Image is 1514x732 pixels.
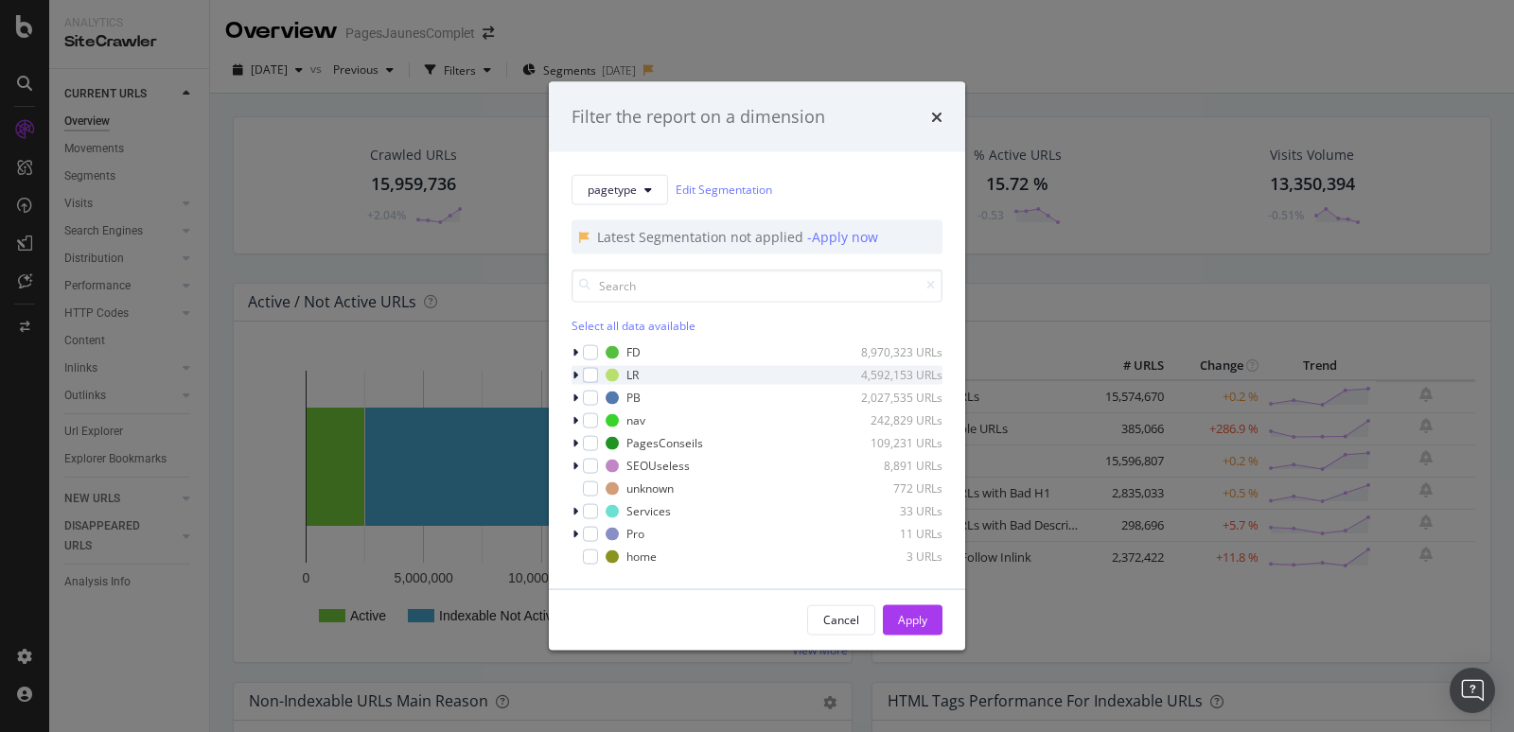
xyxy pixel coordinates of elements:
div: 109,231 URLs [850,435,942,451]
input: Search [572,269,942,302]
div: 11 URLs [850,526,942,542]
div: LR [626,367,639,383]
div: Open Intercom Messenger [1450,668,1495,713]
div: 8,891 URLs [850,458,942,474]
div: unknown [626,480,674,497]
button: pagetype [572,174,668,204]
a: Edit Segmentation [676,180,772,200]
button: Cancel [807,604,875,635]
div: Apply [898,612,927,628]
div: PB [626,390,641,406]
div: 8,970,323 URLs [850,344,942,360]
div: home [626,549,657,565]
div: 242,829 URLs [850,412,942,428]
span: pagetype [588,182,637,198]
div: FD [626,344,641,360]
div: Latest Segmentation not applied [597,227,807,246]
div: modal [549,82,965,651]
div: 2,027,535 URLs [850,390,942,406]
div: Services [626,503,671,519]
div: Pro [626,526,644,542]
button: Apply [883,604,942,635]
div: SEOUseless [626,458,690,474]
div: 3 URLs [850,549,942,565]
div: Filter the report on a dimension [572,105,825,130]
div: Cancel [823,612,859,628]
div: PagesConseils [626,435,703,451]
div: 4,592,153 URLs [850,367,942,383]
div: Select all data available [572,317,942,333]
div: times [931,105,942,130]
div: - Apply now [807,227,878,246]
div: 772 URLs [850,480,942,497]
div: 33 URLs [850,503,942,519]
div: nav [626,412,645,428]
